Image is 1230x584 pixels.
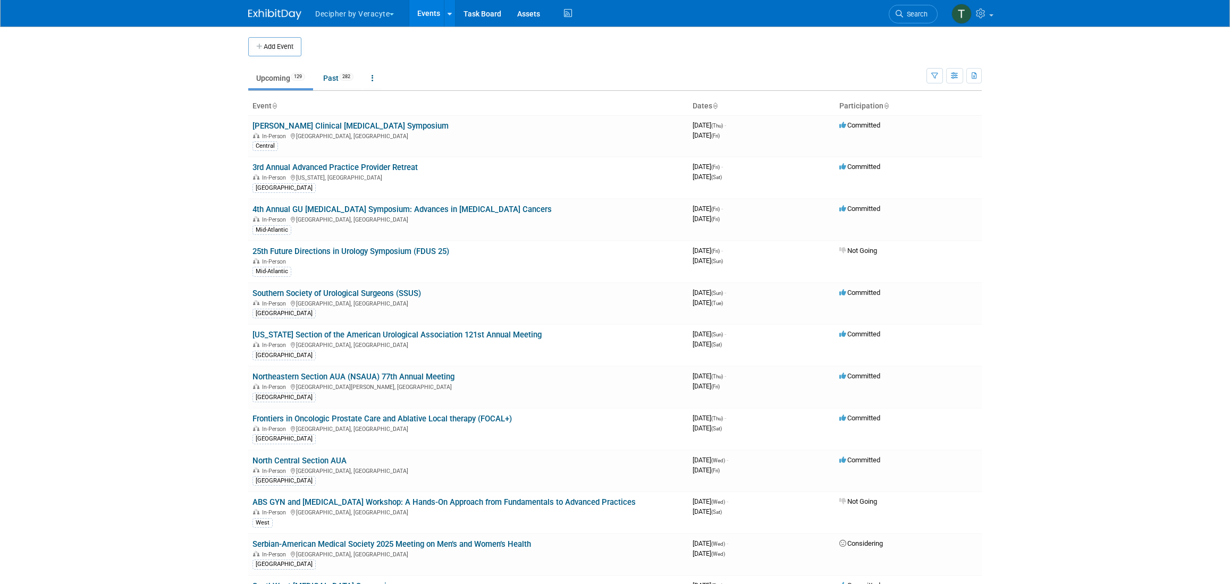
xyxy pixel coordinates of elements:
span: Committed [839,121,880,129]
span: [DATE] [693,330,726,338]
span: [DATE] [693,215,720,223]
span: [DATE] [693,456,728,464]
div: [GEOGRAPHIC_DATA] [252,351,316,360]
span: (Fri) [711,468,720,473]
div: [GEOGRAPHIC_DATA] [252,183,316,193]
th: Event [248,97,688,115]
div: [GEOGRAPHIC_DATA] [252,393,316,402]
span: In-Person [262,300,289,307]
span: Committed [839,372,880,380]
span: (Wed) [711,551,725,557]
span: [DATE] [693,466,720,474]
div: West [252,518,273,528]
span: In-Person [262,551,289,558]
span: (Sun) [711,332,723,337]
span: (Thu) [711,374,723,379]
span: In-Person [262,174,289,181]
span: In-Person [262,216,289,223]
img: In-Person Event [253,258,259,264]
span: [DATE] [693,372,726,380]
a: Sort by Event Name [272,101,277,110]
span: [DATE] [693,121,726,129]
span: [DATE] [693,497,728,505]
a: Search [889,5,938,23]
span: In-Person [262,342,289,349]
span: [DATE] [693,289,726,297]
th: Dates [688,97,835,115]
div: [GEOGRAPHIC_DATA] [252,476,316,486]
span: - [727,539,728,547]
div: [GEOGRAPHIC_DATA], [GEOGRAPHIC_DATA] [252,131,684,140]
span: Not Going [839,247,877,255]
div: [GEOGRAPHIC_DATA] [252,560,316,569]
img: In-Person Event [253,509,259,514]
span: (Wed) [711,458,725,463]
th: Participation [835,97,982,115]
span: - [721,205,723,213]
span: (Fri) [711,206,720,212]
span: (Sat) [711,426,722,431]
img: In-Person Event [253,133,259,138]
span: - [721,247,723,255]
a: Upcoming129 [248,68,313,88]
div: Central [252,141,278,151]
a: ABS GYN and [MEDICAL_DATA] Workshop: A Hands-On Approach from Fundamentals to Advanced Practices [252,497,636,507]
span: In-Person [262,426,289,433]
div: [GEOGRAPHIC_DATA][PERSON_NAME], [GEOGRAPHIC_DATA] [252,382,684,391]
span: - [724,289,726,297]
div: [US_STATE], [GEOGRAPHIC_DATA] [252,173,684,181]
span: - [727,456,728,464]
a: Sort by Start Date [712,101,718,110]
span: (Fri) [711,216,720,222]
span: [DATE] [693,205,723,213]
a: Sort by Participation Type [883,101,889,110]
div: [GEOGRAPHIC_DATA] [252,309,316,318]
img: In-Person Event [253,384,259,389]
span: [DATE] [693,549,725,557]
img: In-Person Event [253,468,259,473]
span: Considering [839,539,883,547]
div: [GEOGRAPHIC_DATA], [GEOGRAPHIC_DATA] [252,507,684,516]
span: - [724,372,726,380]
span: - [724,414,726,422]
span: (Sat) [711,509,722,515]
span: [DATE] [693,131,720,139]
span: [DATE] [693,173,722,181]
span: (Thu) [711,123,723,129]
span: [DATE] [693,299,723,307]
span: In-Person [262,133,289,140]
span: - [724,121,726,129]
span: Committed [839,414,880,422]
img: In-Person Event [253,342,259,347]
img: In-Person Event [253,300,259,306]
span: (Sun) [711,290,723,296]
span: Not Going [839,497,877,505]
span: Committed [839,163,880,171]
a: [PERSON_NAME] Clinical [MEDICAL_DATA] Symposium [252,121,449,131]
span: [DATE] [693,163,723,171]
span: (Sun) [711,258,723,264]
span: Search [903,10,928,18]
a: North Central Section AUA [252,456,347,465]
span: (Fri) [711,384,720,390]
span: (Thu) [711,416,723,421]
div: Mid-Atlantic [252,267,291,276]
button: Add Event [248,37,301,56]
a: 25th Future Directions in Urology Symposium (FDUS 25) [252,247,449,256]
div: [GEOGRAPHIC_DATA] [252,434,316,444]
span: In-Person [262,509,289,516]
span: (Wed) [711,541,725,547]
span: In-Person [262,258,289,265]
div: [GEOGRAPHIC_DATA], [GEOGRAPHIC_DATA] [252,549,684,558]
div: [GEOGRAPHIC_DATA], [GEOGRAPHIC_DATA] [252,299,684,307]
span: 282 [339,73,353,81]
span: (Tue) [711,300,723,306]
span: Committed [839,205,880,213]
span: [DATE] [693,340,722,348]
span: [DATE] [693,507,722,515]
span: In-Person [262,468,289,475]
a: Southern Society of Urological Surgeons (SSUS) [252,289,421,298]
span: [DATE] [693,247,723,255]
a: 3rd Annual Advanced Practice Provider Retreat [252,163,418,172]
a: Past282 [315,68,361,88]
